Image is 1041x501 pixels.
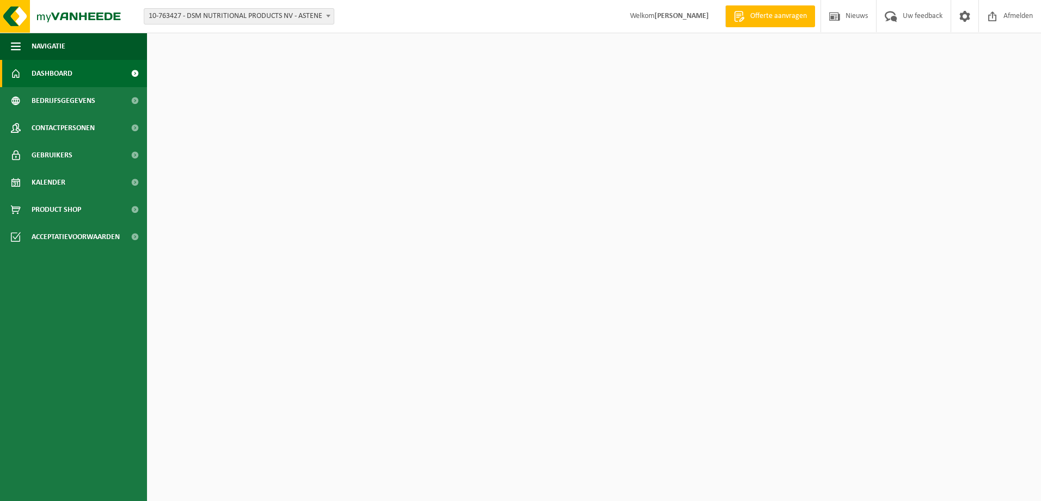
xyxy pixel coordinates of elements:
span: Contactpersonen [32,114,95,142]
strong: [PERSON_NAME] [654,12,709,20]
span: Navigatie [32,33,65,60]
span: Acceptatievoorwaarden [32,223,120,250]
span: Offerte aanvragen [748,11,810,22]
span: Bedrijfsgegevens [32,87,95,114]
span: Dashboard [32,60,72,87]
span: 10-763427 - DSM NUTRITIONAL PRODUCTS NV - ASTENE [144,8,334,25]
span: Product Shop [32,196,81,223]
span: 10-763427 - DSM NUTRITIONAL PRODUCTS NV - ASTENE [144,9,334,24]
a: Offerte aanvragen [725,5,815,27]
span: Kalender [32,169,65,196]
span: Gebruikers [32,142,72,169]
